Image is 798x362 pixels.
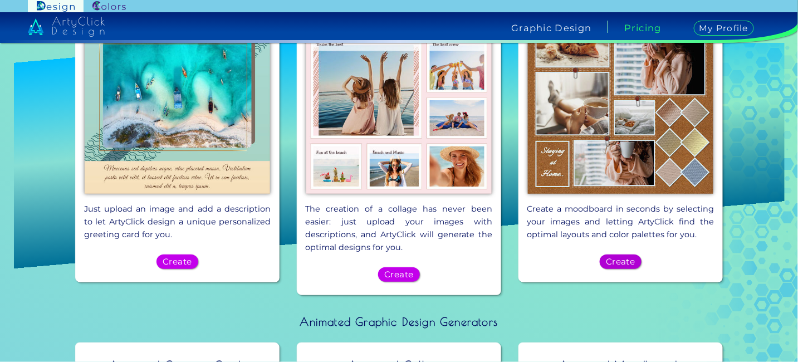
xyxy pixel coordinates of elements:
[92,1,126,12] img: ArtyClick Colors logo
[624,23,662,32] a: Pricing
[386,271,412,278] h5: Create
[28,17,105,37] img: artyclick_design_logo_white_combined_path.svg
[511,23,591,32] h4: Graphic Design
[694,21,755,36] h4: My Profile
[14,310,785,334] h2: Animated Graphic Design Generators
[608,258,634,266] h5: Create
[159,255,197,268] a: Create
[164,258,190,266] h5: Create
[602,255,640,268] a: Create
[380,268,418,281] a: Create
[80,198,275,241] p: Just upload an image and add a description to let ArtyClick design a unique personalized greeting...
[523,198,718,241] p: Create a moodboard in seconds by selecting your images and letting ArtyClick find the optimal lay...
[302,198,497,253] p: The creation of a collage has never been easier: just upload your images with descriptions, and A...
